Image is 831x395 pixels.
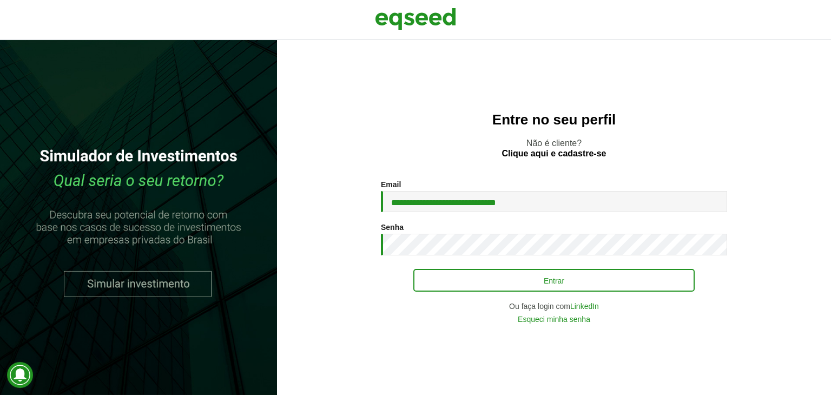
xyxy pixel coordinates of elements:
[375,5,456,32] img: EqSeed Logo
[381,302,727,310] div: Ou faça login com
[413,269,695,292] button: Entrar
[381,223,404,231] label: Senha
[299,138,809,159] p: Não é cliente?
[518,315,590,323] a: Esqueci minha senha
[381,181,401,188] label: Email
[570,302,599,310] a: LinkedIn
[299,112,809,128] h2: Entre no seu perfil
[502,149,606,158] a: Clique aqui e cadastre-se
